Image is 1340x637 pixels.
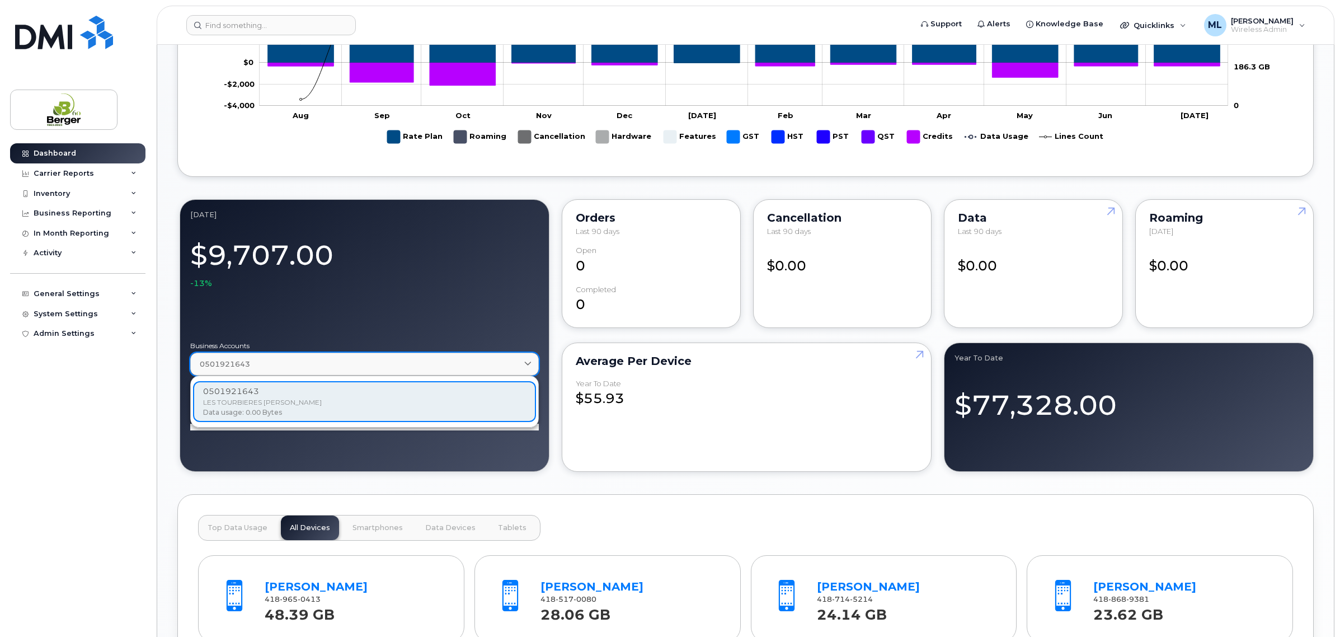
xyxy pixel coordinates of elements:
[374,111,390,120] tspan: Sep
[689,111,717,120] tspan: [DATE]
[1108,595,1126,603] span: 868
[190,210,539,219] div: July 2025
[955,376,1303,425] div: $77,328.00
[1134,21,1174,30] span: Quicklinks
[518,126,585,148] g: Cancellation
[455,111,471,120] tspan: Oct
[1036,18,1103,30] span: Knowledge Base
[190,343,539,349] label: Business Accounts
[576,285,616,294] div: completed
[190,233,539,289] div: $9,707.00
[224,79,255,88] tspan: -$2,000
[987,18,1010,30] span: Alerts
[1234,62,1270,71] tspan: 186.3 GB
[536,111,552,120] tspan: Nov
[930,18,962,30] span: Support
[817,600,887,623] strong: 24.14 GB
[387,126,1103,148] g: Legend
[224,79,255,88] g: $0
[243,58,253,67] tspan: $0
[425,523,476,532] span: Data Devices
[224,101,255,110] g: $0
[498,523,526,532] span: Tablets
[913,13,970,35] a: Support
[190,278,212,289] span: -13%
[292,111,309,120] tspan: Aug
[1231,25,1294,34] span: Wireless Admin
[1234,101,1239,110] tspan: 0
[1149,227,1173,236] span: [DATE]
[1093,580,1196,593] a: [PERSON_NAME]
[817,126,850,148] g: PST
[576,246,727,275] div: 0
[664,126,716,148] g: Features
[540,600,610,623] strong: 28.06 GB
[576,285,727,315] div: 0
[1093,600,1163,623] strong: 23.62 GB
[778,111,793,120] tspan: Feb
[958,213,1109,222] div: Data
[540,580,643,593] a: [PERSON_NAME]
[573,595,596,603] span: 0080
[1126,595,1149,603] span: 9381
[576,357,918,366] div: Average per Device
[958,227,1002,236] span: Last 90 days
[265,580,368,593] a: [PERSON_NAME]
[227,36,254,45] tspan: $2,000
[817,580,920,593] a: [PERSON_NAME]
[1017,111,1033,120] tspan: May
[862,126,896,148] g: QST
[576,380,918,409] div: $55.93
[352,523,403,532] span: Smartphones
[832,595,850,603] span: 714
[199,516,276,540] button: Top Data Usage
[1196,14,1313,36] div: Mélanie Lafrance
[190,353,539,376] a: 0501921643
[958,246,1109,275] div: $0.00
[576,213,727,222] div: Orders
[727,126,760,148] g: GST
[1208,18,1222,32] span: ML
[265,595,321,603] span: 418
[1149,213,1300,222] div: Roaming
[937,111,952,120] tspan: Apr
[454,126,507,148] g: Roaming
[767,213,918,222] div: Cancellation
[208,523,267,532] span: Top Data Usage
[224,101,255,110] tspan: -$4,000
[280,595,298,603] span: 965
[387,126,443,148] g: Rate Plan
[1112,14,1194,36] div: Quicklinks
[489,516,535,540] button: Tablets
[576,227,619,236] span: Last 90 days
[1093,595,1149,603] span: 418
[1149,246,1300,275] div: $0.00
[772,126,806,148] g: HST
[186,15,356,35] input: Find something...
[1018,13,1111,35] a: Knowledge Base
[576,380,621,388] div: Year to Date
[767,246,918,275] div: $0.00
[200,359,250,369] span: 0501921643
[850,595,873,603] span: 5214
[1039,126,1103,148] g: Lines Count
[617,111,633,120] tspan: Dec
[540,595,596,603] span: 418
[970,13,1018,35] a: Alerts
[955,353,1303,362] div: Year to Date
[817,595,873,603] span: 418
[596,126,652,148] g: Hardware
[907,126,953,148] g: Credits
[576,246,596,255] div: Open
[856,111,871,120] tspan: Mar
[965,126,1028,148] g: Data Usage
[1099,111,1113,120] tspan: Jun
[298,595,321,603] span: 0413
[767,227,811,236] span: Last 90 days
[556,595,573,603] span: 517
[1181,111,1209,120] tspan: [DATE]
[1231,16,1294,25] span: [PERSON_NAME]
[227,36,254,45] g: $0
[344,516,412,540] button: Smartphones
